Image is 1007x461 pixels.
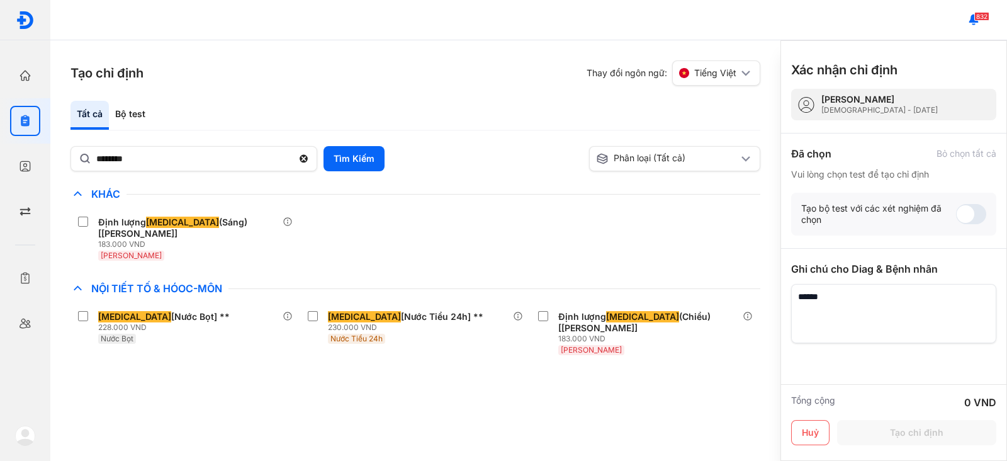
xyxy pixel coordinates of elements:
div: Tổng cộng [791,395,835,410]
span: Nước Bọt [101,334,133,343]
div: Thay đổi ngôn ngữ: [587,60,760,86]
div: [PERSON_NAME] [821,94,938,105]
div: Phân loại (Tất cả) [596,152,738,165]
div: Vui lòng chọn test để tạo chỉ định [791,169,996,180]
span: [MEDICAL_DATA] [146,217,219,228]
span: 832 [974,12,989,21]
img: logo [16,11,35,30]
div: Tạo bộ test với các xét nghiệm đã chọn [801,203,956,225]
button: Tạo chỉ định [837,420,996,445]
div: Ghi chú cho Diag & Bệnh nhân [791,261,996,276]
div: Tất cả [70,101,109,130]
h3: Xác nhận chỉ định [791,61,897,79]
div: 228.000 VND [98,322,235,333]
span: Khác [85,188,127,200]
div: Bộ test [109,101,152,130]
div: 183.000 VND [558,334,743,344]
div: Định lượng (Sáng) [[PERSON_NAME]] [98,217,278,239]
span: Nước Tiểu 24h [330,334,383,343]
div: 230.000 VND [328,322,488,333]
button: Tìm Kiếm [323,146,385,171]
img: logo [15,426,35,446]
div: [DEMOGRAPHIC_DATA] - [DATE] [821,105,938,115]
div: [Nước Tiểu 24h] ** [328,311,483,322]
span: Nội Tiết Tố & Hóoc-môn [85,282,228,295]
span: [MEDICAL_DATA] [606,311,679,322]
div: 183.000 VND [98,239,283,249]
span: [MEDICAL_DATA] [98,311,171,322]
span: Tiếng Việt [694,67,736,79]
span: [PERSON_NAME] [101,251,162,260]
div: 0 VND [964,395,996,410]
span: [PERSON_NAME] [561,345,622,355]
button: Huỷ [791,420,830,445]
div: Định lượng (Chiều) [[PERSON_NAME]] [558,311,738,334]
div: Bỏ chọn tất cả [937,148,996,159]
div: Đã chọn [791,146,831,161]
h3: Tạo chỉ định [70,64,143,82]
div: [Nước Bọt] ** [98,311,230,322]
span: [MEDICAL_DATA] [328,311,401,322]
